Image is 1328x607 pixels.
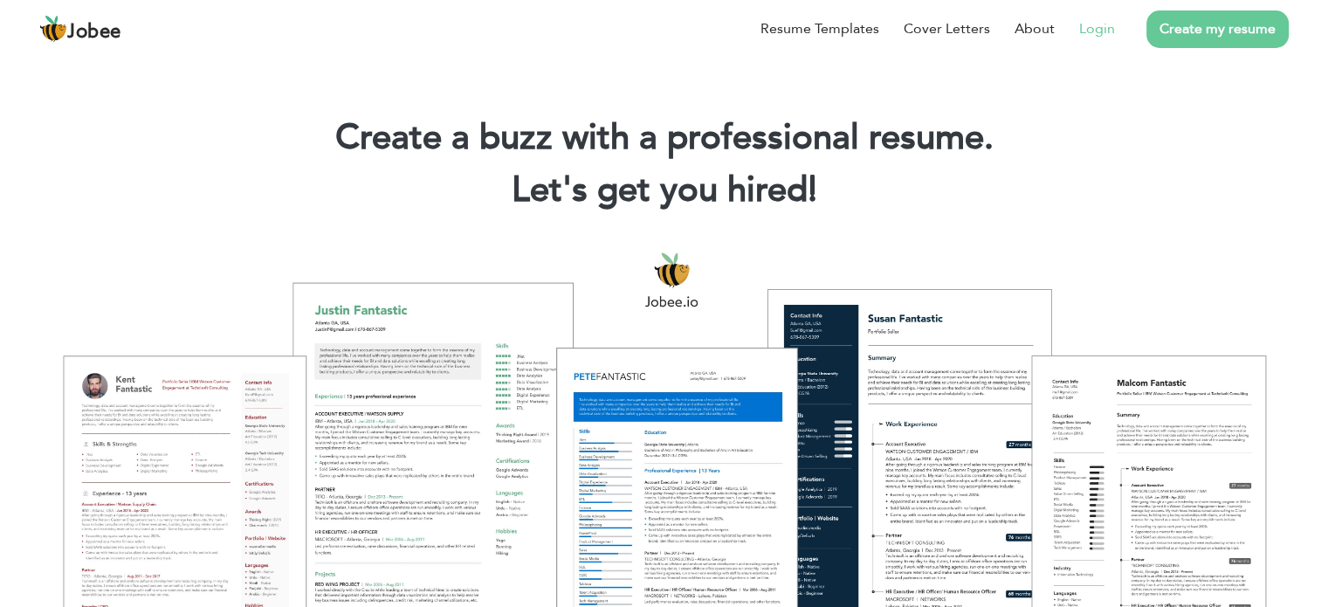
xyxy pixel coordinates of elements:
[1146,10,1289,48] a: Create my resume
[39,15,121,43] a: Jobee
[1079,18,1115,39] a: Login
[26,115,1302,161] h1: Create a buzz with a professional resume.
[26,168,1302,213] h2: Let's
[67,23,121,42] span: Jobee
[39,15,67,43] img: jobee.io
[1015,18,1055,39] a: About
[597,166,817,214] span: get you hired!
[808,166,816,214] span: |
[760,18,879,39] a: Resume Templates
[904,18,990,39] a: Cover Letters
